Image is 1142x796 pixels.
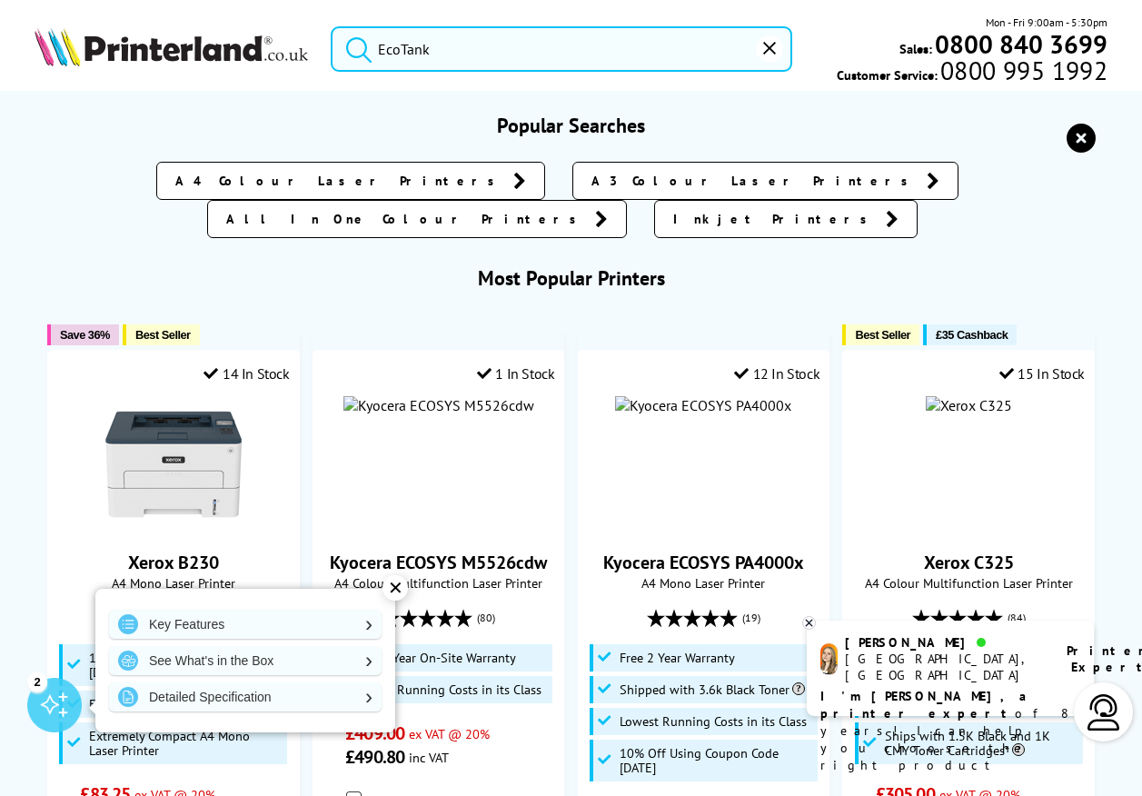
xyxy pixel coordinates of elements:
[105,396,242,532] img: Xerox B230
[226,210,586,228] span: All In One Colour Printers
[603,551,804,574] a: Kyocera ECOSYS PA4000x
[128,551,219,574] a: Xerox B230
[354,682,541,697] span: Lowest Running Costs in its Class
[477,364,555,383] div: 1 In Stock
[855,328,910,342] span: Best Seller
[330,551,547,574] a: Kyocera ECOSYS M5526cdw
[620,682,805,697] span: Shipped with 3.6k Black Toner
[477,601,495,635] span: (80)
[620,746,813,775] span: 10% Off Using Coupon Code [DATE]
[999,364,1085,383] div: 15 In Stock
[382,575,408,601] div: ✕
[35,265,1108,291] h3: Most Popular Printers
[923,324,1017,345] button: £35 Cashback
[409,749,449,766] span: inc VAT
[323,574,555,592] span: A4 Colour Multifunction Laser Printer
[620,714,807,729] span: Lowest Running Costs in its Class
[734,364,819,383] div: 12 In Stock
[899,40,932,57] span: Sales:
[204,364,289,383] div: 14 In Stock
[35,27,308,66] img: Printerland Logo
[89,651,283,680] span: 10% Off Using Coupon Code [DATE]
[1008,601,1026,635] span: (84)
[588,574,820,592] span: A4 Mono Laser Printer
[615,396,791,414] img: Kyocera ECOSYS PA4000x
[820,643,838,675] img: amy-livechat.png
[673,210,877,228] span: Inkjet Printers
[572,162,958,200] a: A3 Colour Laser Printers
[852,574,1085,592] span: A4 Colour Multifunction Laser Printer
[109,646,382,675] a: See What's in the Box
[354,651,516,665] span: Free 2 Year On-Site Warranty
[135,328,191,342] span: Best Seller
[105,518,242,536] a: Xerox B230
[207,200,627,238] a: All In One Colour Printers
[123,324,200,345] button: Best Seller
[47,324,119,345] button: Save 36%
[109,682,382,711] a: Detailed Specification
[620,651,735,665] span: Free 2 Year Warranty
[345,721,404,745] span: £409.00
[35,113,1108,138] h3: Popular Searches
[935,27,1107,61] b: 0800 840 3699
[654,200,918,238] a: Inkjet Printers
[156,162,545,200] a: A4 Colour Laser Printers
[331,26,792,72] input: Search product or brand
[842,324,919,345] button: Best Seller
[1086,694,1122,731] img: user-headset-light.svg
[35,27,308,70] a: Printerland Logo
[986,14,1107,31] span: Mon - Fri 9:00am - 5:30pm
[845,651,1044,683] div: [GEOGRAPHIC_DATA], [GEOGRAPHIC_DATA]
[89,729,283,758] span: Extremely Compact A4 Mono Laser Printer
[932,35,1107,53] a: 0800 840 3699
[109,610,382,639] a: Key Features
[926,396,1012,414] img: Xerox C325
[924,551,1014,574] a: Xerox C325
[175,172,504,190] span: A4 Colour Laser Printers
[820,688,1080,774] p: of 8 years! I can help you choose the right product
[345,745,404,769] span: £490.80
[60,328,110,342] span: Save 36%
[343,396,534,414] img: Kyocera ECOSYS M5526cdw
[837,62,1107,84] span: Customer Service:
[409,725,490,742] span: ex VAT @ 20%
[938,62,1107,79] span: 0800 995 1992
[27,672,47,692] div: 2
[89,697,255,711] span: Free 3 Year On-Site Warranty*
[591,172,918,190] span: A3 Colour Laser Printers
[936,328,1008,342] span: £35 Cashback
[845,634,1044,651] div: [PERSON_NAME]
[742,601,760,635] span: (19)
[820,688,1032,721] b: I'm [PERSON_NAME], a printer expert
[57,574,290,592] span: A4 Mono Laser Printer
